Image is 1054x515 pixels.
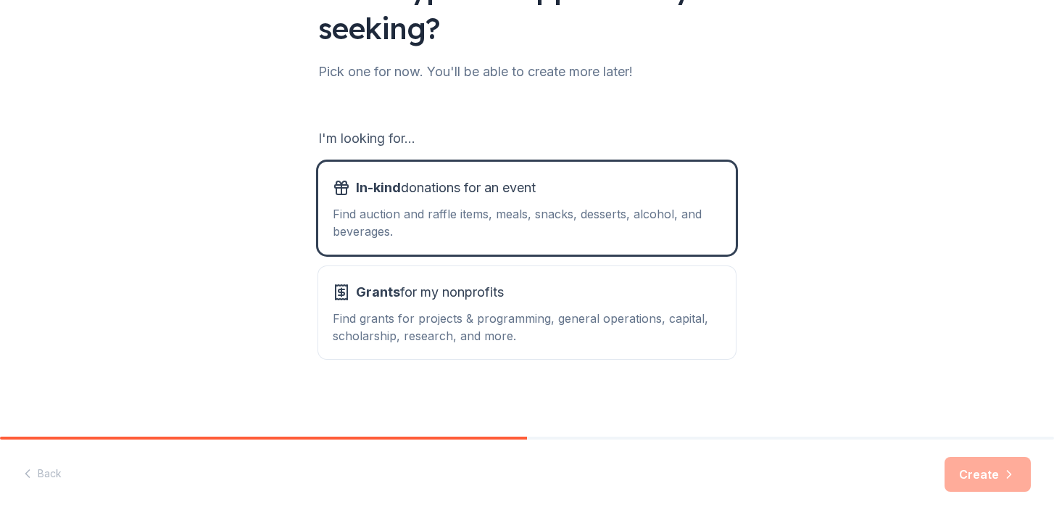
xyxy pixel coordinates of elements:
span: In-kind [356,180,401,195]
div: I'm looking for... [318,127,736,150]
span: Grants [356,284,400,300]
div: Find grants for projects & programming, general operations, capital, scholarship, research, and m... [333,310,721,345]
button: In-kinddonations for an eventFind auction and raffle items, meals, snacks, desserts, alcohol, and... [318,162,736,255]
div: Find auction and raffle items, meals, snacks, desserts, alcohol, and beverages. [333,205,721,240]
div: Pick one for now. You'll be able to create more later! [318,60,736,83]
span: for my nonprofits [356,281,504,304]
span: donations for an event [356,176,536,199]
button: Grantsfor my nonprofitsFind grants for projects & programming, general operations, capital, schol... [318,266,736,359]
